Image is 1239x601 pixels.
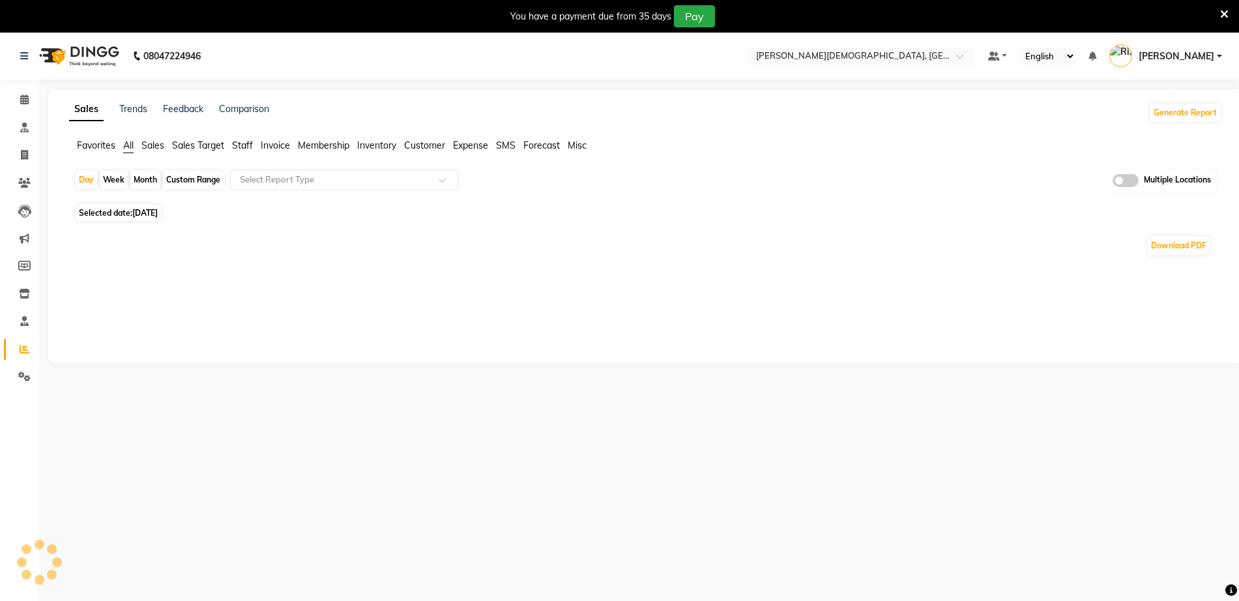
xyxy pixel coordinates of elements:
span: [DATE] [132,208,158,218]
span: Customer [404,139,445,151]
span: Sales Target [172,139,224,151]
span: Expense [453,139,488,151]
a: Sales [69,98,104,121]
img: logo [33,38,123,74]
button: Pay [674,5,715,27]
div: Month [130,171,160,189]
div: Custom Range [163,171,224,189]
div: Day [76,171,97,189]
span: SMS [496,139,516,151]
span: [PERSON_NAME] [1139,50,1214,63]
button: Generate Report [1150,104,1220,122]
span: Favorites [77,139,115,151]
a: Trends [119,103,147,115]
span: Selected date: [76,205,161,221]
span: Misc [568,139,587,151]
span: Multiple Locations [1144,174,1211,187]
b: 08047224946 [143,38,201,74]
span: Sales [141,139,164,151]
img: Rizwana [1109,44,1132,67]
div: Week [100,171,128,189]
span: Membership [298,139,349,151]
button: Download PDF [1148,237,1210,255]
span: Forecast [523,139,560,151]
span: Staff [232,139,253,151]
span: All [123,139,134,151]
span: Invoice [261,139,290,151]
a: Comparison [219,103,269,115]
div: You have a payment due from 35 days [510,10,671,23]
span: Inventory [357,139,396,151]
a: Feedback [163,103,203,115]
